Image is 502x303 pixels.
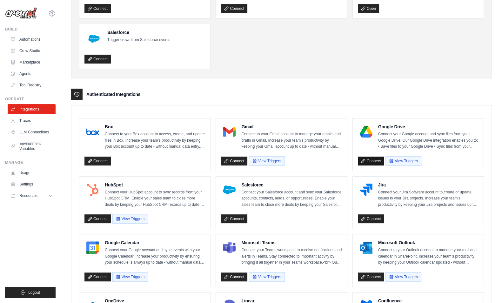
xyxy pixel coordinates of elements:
h3: Authenticated Integrations [86,91,140,98]
img: Salesforce Logo [86,31,102,46]
div: Manage [5,160,56,165]
img: Logo [5,7,37,19]
a: Connect [84,55,111,64]
p: Connect your HubSpot account to sync records from your HubSpot CRM. Enable your sales team to clo... [105,189,205,208]
img: Google Drive Logo [360,125,372,138]
a: Tool Registry [8,80,56,90]
a: Settings [8,179,56,189]
a: Connect [358,214,384,223]
p: Connect to your Box account to access, create, and update files in Box. Increase your team’s prod... [105,131,205,150]
a: Connect [221,4,247,13]
p: Connect your Teams workspace to receive notifications and alerts in Teams. Stay connected to impo... [241,247,342,266]
a: Agents [8,69,56,79]
div: Operate [5,97,56,102]
button: View Triggers [385,272,421,282]
h4: Gmail [241,124,342,130]
a: Connect [84,214,111,223]
a: Connect [358,157,384,165]
a: Connect [84,157,111,165]
span: Resources [19,193,37,198]
h4: HubSpot [105,182,205,188]
img: Box Logo [86,125,99,138]
span: Logout [28,290,40,295]
h4: Salesforce [241,182,342,188]
h4: Google Drive [378,124,479,130]
a: Connect [84,4,111,13]
button: View Triggers [249,272,284,282]
a: Connect [221,214,247,223]
p: Connect to your Gmail account to manage your emails and drafts in Gmail. Increase your team’s pro... [241,131,342,150]
iframe: Chat Widget [470,273,502,303]
a: Connect [358,273,384,281]
a: Connect [221,273,247,281]
p: Connect to your Outlook account to manage your mail and calendar in SharePoint. Increase your tea... [378,247,479,266]
a: Traces [8,116,56,126]
p: Trigger crews from Salesforce events [107,37,170,43]
button: View Triggers [249,156,284,166]
img: Microsoft Teams Logo [223,241,236,254]
button: View Triggers [112,214,148,224]
a: Marketplace [8,57,56,67]
h4: Jira [378,182,479,188]
img: Salesforce Logo [223,184,236,196]
h4: Microsoft Outlook [378,239,479,246]
button: Resources [8,191,56,201]
a: Integrations [8,104,56,114]
button: Logout [5,287,56,298]
img: Google Calendar Logo [86,241,99,254]
div: Build [5,27,56,32]
a: Environment Variables [8,138,56,154]
p: Connect your Google account and sync events with your Google Calendar. Increase your productivity... [105,247,205,266]
a: LLM Connections [8,127,56,137]
h4: Google Calendar [105,239,205,246]
button: View Triggers [112,272,148,282]
h4: Salesforce [107,29,170,36]
img: Jira Logo [360,184,372,196]
h4: Microsoft Teams [241,239,342,246]
a: Usage [8,168,56,178]
h4: Box [105,124,205,130]
a: Connect [84,273,111,281]
a: Automations [8,34,56,44]
p: Connect your Salesforce account and sync your Salesforce accounts, contacts, leads, or opportunit... [241,189,342,208]
img: HubSpot Logo [86,184,99,196]
button: View Triggers [385,156,421,166]
p: Connect your Jira Software account to create or update issues in your Jira projects. Increase you... [378,189,479,208]
img: Gmail Logo [223,125,236,138]
a: Crew Studio [8,46,56,56]
img: Microsoft Outlook Logo [360,241,372,254]
a: Open [358,4,379,13]
p: Connect your Google account and sync files from your Google Drive. Our Google Drive integration e... [378,131,479,150]
a: Connect [221,157,247,165]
